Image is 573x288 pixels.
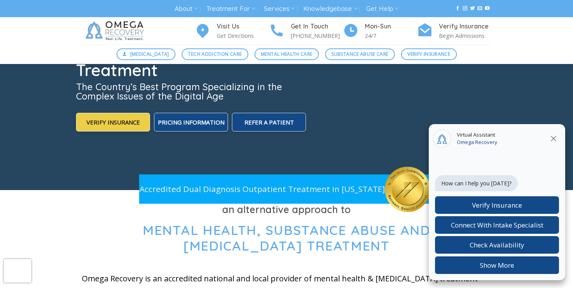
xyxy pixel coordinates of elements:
[82,17,150,44] img: Omega Recovery
[401,48,457,60] a: Verify Insurance
[439,31,491,40] p: Begin Admissions
[76,29,308,78] h1: Mental Health, Substance Abuse, and [MEDICAL_DATA] Treatment
[291,21,343,32] h4: Get In Touch
[217,21,269,32] h4: Visit Us
[76,82,308,101] h3: The Country’s Best Program Specializing in the Complex Issues of the Digital Age
[455,6,460,11] a: Follow on Facebook
[143,222,430,254] span: Mental Health, Substance Abuse and [MEDICAL_DATA] Treatment
[331,50,388,58] span: Substance Abuse Care
[195,21,269,41] a: Visit Us Get Directions
[365,21,417,32] h4: Mon-Sun
[206,2,255,16] a: Treatment For
[470,6,475,11] a: Follow on Twitter
[175,2,198,16] a: About
[463,6,467,11] a: Follow on Instagram
[417,21,491,41] a: Verify Insurance Begin Admissions
[291,31,343,40] p: [PHONE_NUMBER]
[407,50,450,58] span: Verify Insurance
[477,6,482,11] a: Send us an email
[485,6,490,11] a: Follow on YouTube
[255,48,319,60] a: Mental Health Care
[117,48,176,60] a: [MEDICAL_DATA]
[188,50,242,58] span: Tech Addiction Care
[261,50,312,58] span: Mental Health Care
[325,48,395,60] a: Substance Abuse Care
[217,31,269,40] p: Get Directions
[130,50,169,58] span: [MEDICAL_DATA]
[82,202,491,217] h3: an alternative approach to
[303,2,357,16] a: Knowledgebase
[139,183,385,196] p: Accredited Dual Diagnosis Outpatient Treatment in [US_STATE]
[264,2,295,16] a: Services
[182,48,248,60] a: Tech Addiction Care
[439,21,491,32] h4: Verify Insurance
[365,31,417,40] p: 24/7
[366,2,398,16] a: Get Help
[269,21,343,41] a: Get In Touch [PHONE_NUMBER]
